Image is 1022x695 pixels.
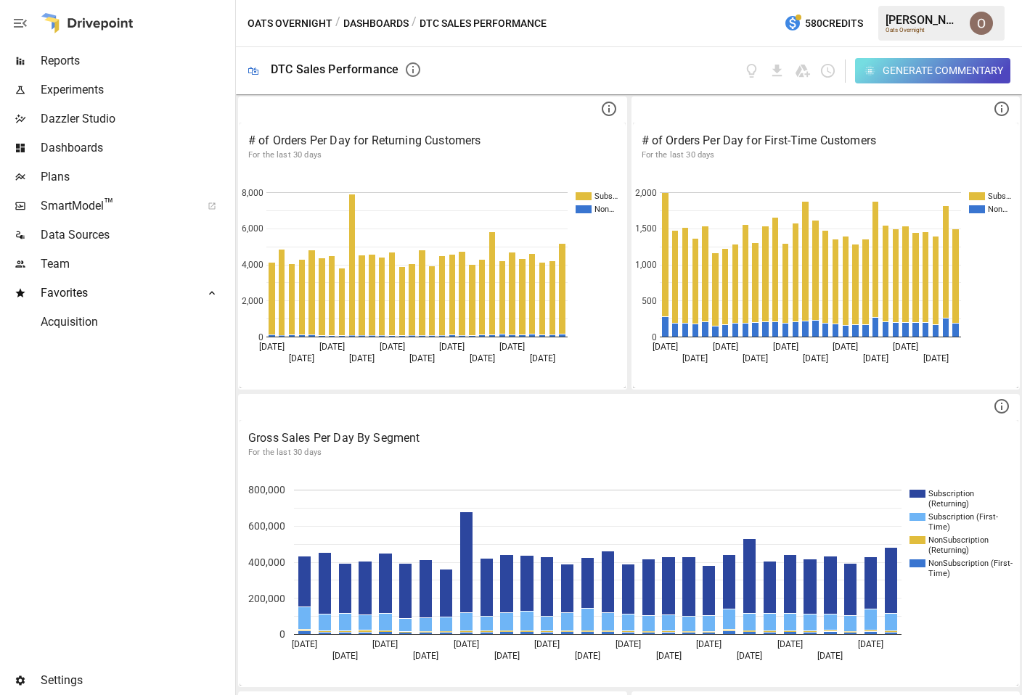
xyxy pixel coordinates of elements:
[248,15,332,33] button: Oats Overnight
[928,512,998,522] text: Subscription (First-
[855,58,1011,83] button: Generate Commentary
[259,342,285,352] text: [DATE]
[928,522,950,532] text: Time)
[248,149,617,161] p: For the last 30 days
[635,188,657,198] text: 2,000
[633,170,1019,388] svg: A chart.
[41,168,232,186] span: Plans
[923,353,948,363] text: [DATE]
[696,639,721,649] text: [DATE]
[380,342,405,352] text: [DATE]
[258,332,263,342] text: 0
[737,651,762,661] text: [DATE]
[494,651,520,661] text: [DATE]
[642,296,657,306] text: 500
[928,489,974,498] text: Subscription
[279,628,285,640] text: 0
[635,260,657,270] text: 1,000
[778,10,869,37] button: 580Credits
[248,484,285,495] text: 800,000
[858,639,883,649] text: [DATE]
[343,15,409,33] button: Dashboards
[319,342,345,352] text: [DATE]
[248,520,285,532] text: 600,000
[772,342,798,352] text: [DATE]
[928,546,969,555] text: (Returning)
[454,639,479,649] text: [DATE]
[248,429,1010,447] p: Gross Sales Per Day By Segment
[928,559,1013,568] text: NonSubscription (First-
[240,468,1018,686] svg: A chart.
[802,353,827,363] text: [DATE]
[289,353,314,363] text: [DATE]
[332,651,358,661] text: [DATE]
[819,62,836,79] button: Schedule dashboard
[883,62,1003,80] div: Generate Commentary
[499,342,525,352] text: [DATE]
[248,556,285,568] text: 400,000
[893,342,918,352] text: [DATE]
[594,205,614,214] text: Non…
[242,223,263,234] text: 6,000
[833,342,858,352] text: [DATE]
[928,535,989,545] text: NonSubscription
[988,192,1011,201] text: Subs…
[682,353,708,363] text: [DATE]
[409,353,435,363] text: [DATE]
[104,195,114,213] span: ™
[769,62,785,79] button: Download dashboard
[41,197,192,215] span: SmartModel
[743,353,768,363] text: [DATE]
[41,110,232,128] span: Dazzler Studio
[41,81,232,99] span: Experiments
[41,52,232,70] span: Reports
[712,342,737,352] text: [DATE]
[530,353,555,363] text: [DATE]
[886,13,961,27] div: [PERSON_NAME]
[248,64,259,78] div: 🛍
[794,62,811,79] button: Save as Google Doc
[777,639,803,649] text: [DATE]
[862,353,888,363] text: [DATE]
[988,205,1007,214] text: Non…
[743,62,760,79] button: View documentation
[271,62,398,76] div: DTC Sales Performance
[656,651,682,661] text: [DATE]
[41,255,232,273] span: Team
[635,223,657,234] text: 1,500
[594,192,618,201] text: Subs…
[652,342,677,352] text: [DATE]
[242,188,263,198] text: 8,000
[335,15,340,33] div: /
[413,651,438,661] text: [DATE]
[652,332,657,342] text: 0
[470,353,495,363] text: [DATE]
[928,569,950,578] text: Time)
[248,132,617,149] p: # of Orders Per Day for Returning Customers
[970,12,993,35] img: Oleksii Flok
[961,3,1002,44] button: Oleksii Flok
[242,296,263,306] text: 2,000
[439,342,465,352] text: [DATE]
[886,27,961,33] div: Oats Overnight
[349,353,375,363] text: [DATE]
[240,170,626,388] svg: A chart.
[928,499,969,509] text: (Returning)
[805,15,863,33] span: 580 Credits
[248,447,1010,458] p: For the last 30 days
[817,651,843,661] text: [DATE]
[41,672,232,689] span: Settings
[642,149,1010,161] p: For the last 30 days
[41,226,232,244] span: Data Sources
[372,639,398,649] text: [DATE]
[41,139,232,157] span: Dashboards
[292,639,317,649] text: [DATE]
[642,132,1010,149] p: # of Orders Per Day for First-Time Customers
[242,260,263,270] text: 4,000
[534,639,560,649] text: [DATE]
[248,593,285,604] text: 200,000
